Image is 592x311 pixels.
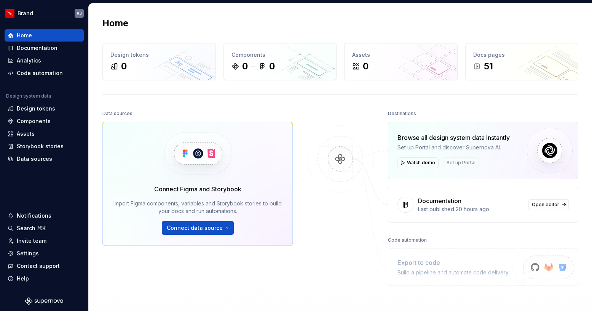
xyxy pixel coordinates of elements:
a: Assets [5,128,84,140]
a: Invite team [5,235,84,247]
div: Design system data [6,93,51,99]
button: Connect data source [162,221,234,235]
a: Home [5,29,84,42]
div: Notifications [17,212,51,220]
div: AJ [77,10,82,16]
div: Assets [17,130,35,138]
div: Set up Portal and discover Supernova AI. [397,144,510,151]
button: Watch demo [397,157,439,168]
a: Components00 [223,43,337,80]
div: Code automation [17,69,63,77]
a: Design tokens0 [102,43,216,80]
div: Analytics [17,57,41,64]
div: Data sources [17,155,52,163]
a: Storybook stories [5,140,84,152]
div: Invite team [17,237,46,245]
div: Data sources [102,108,132,119]
button: Contact support [5,260,84,272]
button: Notifications [5,210,84,222]
div: Brand [18,10,33,17]
div: Import Figma components, variables and Storybook stories to build your docs and run automations. [113,200,282,215]
a: Docs pages51 [465,43,579,80]
div: 0 [242,60,248,72]
div: Search ⌘K [17,224,46,232]
div: Help [17,275,29,282]
div: 51 [484,60,493,72]
a: Components [5,115,84,127]
div: Contact support [17,262,60,270]
button: Search ⌘K [5,222,84,234]
a: Code automation [5,67,84,79]
div: Design tokens [110,51,208,59]
span: Watch demo [407,160,435,166]
div: 0 [121,60,127,72]
div: Connect Figma and Storybook [154,184,241,194]
div: Export to code [397,258,509,267]
button: Help [5,273,84,285]
button: BrandAJ [2,5,87,21]
img: 6b187050-a3ed-48aa-8485-808e17fcee26.png [5,9,14,18]
a: Documentation [5,42,84,54]
div: Home [17,32,32,39]
div: Documentation [418,196,461,205]
div: 0 [269,60,275,72]
div: Build a pipeline and automate code delivery. [397,269,509,276]
a: Design tokens [5,103,84,115]
div: 0 [363,60,369,72]
h2: Home [102,17,128,29]
div: Components [17,117,51,125]
span: Connect data source [167,224,223,232]
div: Settings [17,250,39,257]
a: Assets0 [344,43,458,80]
div: Documentation [17,44,57,52]
div: Docs pages [473,51,571,59]
div: Browse all design system data instantly [397,133,510,142]
a: Analytics [5,55,84,67]
a: Data sources [5,153,84,165]
a: Settings [5,247,84,260]
div: Last published 20 hours ago [418,205,524,213]
div: Design tokens [17,105,55,112]
a: Open editor [528,199,569,210]
svg: Supernova Logo [25,297,63,305]
div: Storybook stories [17,143,64,150]
div: Code automation [388,235,427,245]
div: Destinations [388,108,416,119]
div: Assets [352,51,450,59]
div: Components [231,51,329,59]
span: Open editor [532,202,559,208]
